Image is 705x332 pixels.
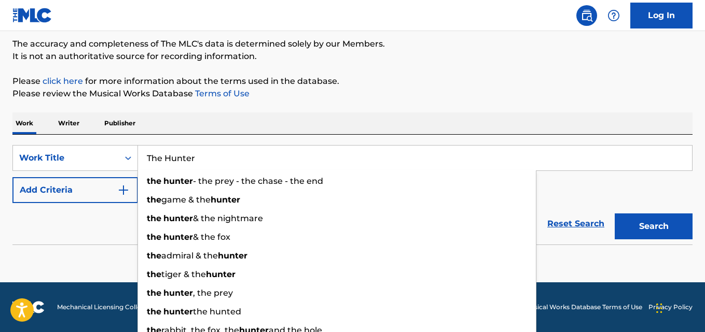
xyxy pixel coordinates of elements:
div: Help [603,5,624,26]
a: Public Search [576,5,597,26]
strong: hunter [163,307,193,316]
a: click here [43,76,83,86]
p: The accuracy and completeness of The MLC's data is determined solely by our Members. [12,38,693,50]
strong: the [147,288,161,298]
strong: the [147,176,161,186]
strong: hunter [163,288,193,298]
strong: the [147,269,161,279]
strong: the [147,213,161,223]
a: Privacy Policy [648,302,693,312]
p: Writer [55,112,82,134]
span: the hunted [193,307,241,316]
strong: the [147,251,161,261]
strong: hunter [163,213,193,223]
button: Search [615,213,693,239]
p: It is not an authoritative source for recording information. [12,50,693,63]
img: 9d2ae6d4665cec9f34b9.svg [117,184,130,196]
span: - the prey - the chase - the end [193,176,323,186]
div: Work Title [19,152,113,164]
p: Publisher [101,112,139,134]
strong: the [147,232,161,242]
button: Add Criteria [12,177,138,203]
a: Reset Search [542,212,610,235]
iframe: Chat Widget [653,282,705,332]
span: & the fox [193,232,230,242]
span: tiger & the [161,269,206,279]
span: & the nightmare [193,213,263,223]
img: logo [12,301,45,313]
p: Work [12,112,36,134]
img: search [580,9,593,22]
form: Search Form [12,145,693,244]
strong: hunter [206,269,236,279]
span: Mechanical Licensing Collective © 2025 [57,302,177,312]
span: admiral & the [161,251,218,261]
p: Please for more information about the terms used in the database. [12,75,693,88]
strong: hunter [163,176,193,186]
img: help [607,9,620,22]
strong: the [147,307,161,316]
div: Drag [656,293,662,324]
strong: hunter [163,232,193,242]
strong: hunter [218,251,247,261]
img: MLC Logo [12,8,52,23]
strong: the [147,195,161,205]
p: Please review the Musical Works Database [12,88,693,100]
a: Terms of Use [193,89,250,98]
a: Musical Works Database Terms of Use [524,302,642,312]
strong: hunter [211,195,240,205]
a: Log In [630,3,693,28]
span: game & the [161,195,211,205]
span: , the prey [193,288,233,298]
